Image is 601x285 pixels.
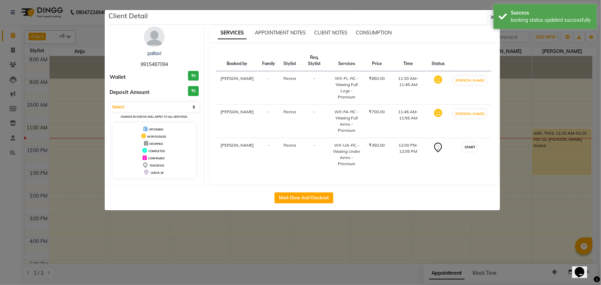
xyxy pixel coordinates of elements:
button: Mark Done And Checkout [274,192,333,203]
h5: Client Detail [109,11,148,21]
td: [PERSON_NAME] [216,105,258,138]
td: [PERSON_NAME] [216,138,258,171]
th: Services [328,50,365,71]
h3: ₹0 [188,86,199,96]
th: Family [258,50,279,71]
td: - [258,105,279,138]
td: - [300,138,328,171]
div: booking status updated successfully [511,17,592,24]
th: Time [389,50,428,71]
iframe: chat widget [572,257,594,278]
td: - [300,105,328,138]
span: Wallet [110,73,126,81]
img: avatar [144,27,165,47]
div: WX-FA-RC - Waxing Full Arms - Premium [332,109,361,134]
span: Deposit Amount [110,88,150,96]
button: [PERSON_NAME] [454,109,486,118]
th: Stylist [279,50,300,71]
div: ₹850.00 [369,75,385,82]
button: [PERSON_NAME] [454,76,486,85]
span: Reena [284,76,296,81]
div: WX-UA-RC - Waxing Under Arms - Premium [332,142,361,167]
span: COMPLETED [148,149,165,153]
td: - [258,71,279,105]
th: Status [427,50,449,71]
th: Booked by [216,50,258,71]
span: Reena [284,109,296,114]
button: START [463,143,477,151]
h3: ₹0 [188,71,199,81]
span: IN PROGRESS [147,135,166,138]
div: WX-FL-RC - Waxing Full Legs -Premium [332,75,361,100]
span: SERVICES [218,27,247,39]
span: Reena [284,142,296,148]
span: 9915487094 [141,61,168,67]
span: CONFIRMED [148,157,165,160]
span: CLIENT NOTES [314,30,348,36]
td: 11:45 AM-11:55 AM [389,105,428,138]
td: [PERSON_NAME] [216,71,258,105]
small: Change in status will apply to all services. [121,115,188,118]
div: ₹700.00 [369,109,385,115]
td: - [258,138,279,171]
span: TENTATIVE [149,164,164,167]
span: CONSUMPTION [356,30,392,36]
td: 12:00 PM-12:05 PM [389,138,428,171]
a: pallavi [147,50,161,56]
th: Req. Stylist [300,50,328,71]
th: Price [365,50,389,71]
td: 11:30 AM-11:45 AM [389,71,428,105]
div: Success [511,9,592,17]
td: - [300,71,328,105]
div: ₹350.00 [369,142,385,148]
span: APPOINTMENT NOTES [255,30,306,36]
span: DROPPED [149,142,163,146]
span: CHECK-IN [151,171,164,175]
span: UPCOMING [149,128,164,131]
